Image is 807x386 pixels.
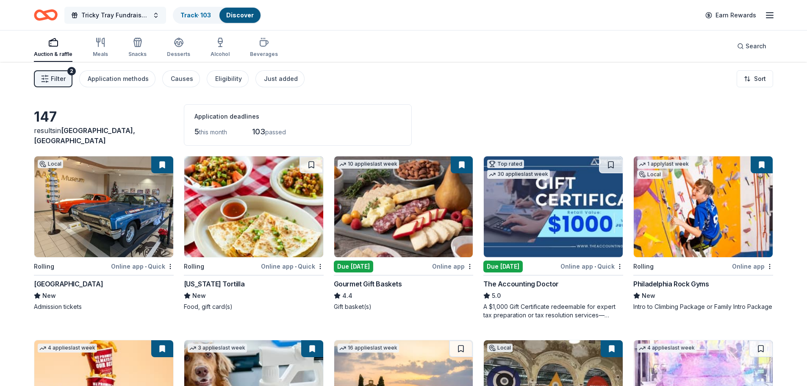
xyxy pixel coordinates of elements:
div: Online app Quick [111,261,174,272]
button: Filter2 [34,70,72,87]
button: Tricky Tray Fundraiser 2025 [64,7,166,24]
div: 4 applies last week [38,344,97,353]
div: Desserts [167,51,190,58]
div: Philadelphia Rock Gyms [633,279,709,289]
img: Image for Gourmet Gift Baskets [334,156,473,257]
span: • [145,263,147,270]
div: Online app Quick [261,261,324,272]
div: Due [DATE] [483,261,523,272]
div: 3 applies last week [188,344,247,353]
div: Local [487,344,513,352]
a: Discover [226,11,254,19]
span: this month [199,128,227,136]
a: Image for The Accounting DoctorTop rated30 applieslast weekDue [DATE]Online app•QuickThe Accounti... [483,156,623,319]
span: Tricky Tray Fundraiser 2025 [81,10,149,20]
div: Rolling [633,261,654,272]
div: Local [38,160,63,168]
div: Top rated [487,160,524,168]
img: Image for Philadelphia Rock Gyms [634,156,773,257]
button: Beverages [250,34,278,62]
a: Home [34,5,58,25]
span: passed [265,128,286,136]
div: Alcohol [211,51,230,58]
span: 103 [252,127,265,136]
div: 1 apply last week [637,160,691,169]
div: A $1,000 Gift Certificate redeemable for expert tax preparation or tax resolution services—recipi... [483,303,623,319]
a: Image for Gourmet Gift Baskets10 applieslast weekDue [DATE]Online appGourmet Gift Baskets4.4Gift ... [334,156,474,311]
button: Just added [255,70,305,87]
button: Snacks [128,34,147,62]
div: Gourmet Gift Baskets [334,279,402,289]
span: Filter [51,74,66,84]
div: Admission tickets [34,303,174,311]
span: 5.0 [492,291,501,301]
button: Meals [93,34,108,62]
div: Just added [264,74,298,84]
img: Image for California Tortilla [184,156,323,257]
div: Local [637,170,663,179]
div: 30 applies last week [487,170,550,179]
div: Meals [93,51,108,58]
div: Rolling [184,261,204,272]
div: Gift basket(s) [334,303,474,311]
button: Application methods [79,70,155,87]
div: [US_STATE] Tortilla [184,279,244,289]
button: Desserts [167,34,190,62]
div: 10 applies last week [338,160,399,169]
button: Alcohol [211,34,230,62]
a: Image for AACA MuseumLocalRollingOnline app•Quick[GEOGRAPHIC_DATA]NewAdmission tickets [34,156,174,311]
span: New [42,291,56,301]
span: New [642,291,655,301]
a: Image for Philadelphia Rock Gyms1 applylast weekLocalRollingOnline appPhiladelphia Rock GymsNewIn... [633,156,773,311]
div: 4 applies last week [637,344,696,353]
div: Due [DATE] [334,261,373,272]
div: Application methods [88,74,149,84]
button: Search [730,38,773,55]
div: 2 [67,67,76,75]
img: Image for AACA Museum [34,156,173,257]
div: Online app [432,261,473,272]
button: Eligibility [207,70,249,87]
img: Image for The Accounting Doctor [484,156,623,257]
div: 16 applies last week [338,344,399,353]
a: Earn Rewards [700,8,761,23]
div: Online app Quick [560,261,623,272]
span: New [192,291,206,301]
span: in [34,126,135,145]
span: • [594,263,596,270]
span: 5 [194,127,199,136]
div: Food, gift card(s) [184,303,324,311]
div: Eligibility [215,74,242,84]
div: Intro to Climbing Package or Family Intro Package [633,303,773,311]
div: The Accounting Doctor [483,279,559,289]
button: Track· 103Discover [173,7,261,24]
div: results [34,125,174,146]
div: [GEOGRAPHIC_DATA] [34,279,103,289]
span: Sort [754,74,766,84]
span: 4.4 [342,291,352,301]
a: Image for California TortillaRollingOnline app•Quick[US_STATE] TortillaNewFood, gift card(s) [184,156,324,311]
div: Causes [171,74,193,84]
div: Snacks [128,51,147,58]
div: Beverages [250,51,278,58]
div: 147 [34,108,174,125]
div: Auction & raffle [34,51,72,58]
a: Track· 103 [180,11,211,19]
button: Auction & raffle [34,34,72,62]
div: Application deadlines [194,111,401,122]
button: Causes [162,70,200,87]
div: Rolling [34,261,54,272]
span: • [295,263,297,270]
span: Search [746,41,766,51]
button: Sort [737,70,773,87]
div: Online app [732,261,773,272]
span: [GEOGRAPHIC_DATA], [GEOGRAPHIC_DATA] [34,126,135,145]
